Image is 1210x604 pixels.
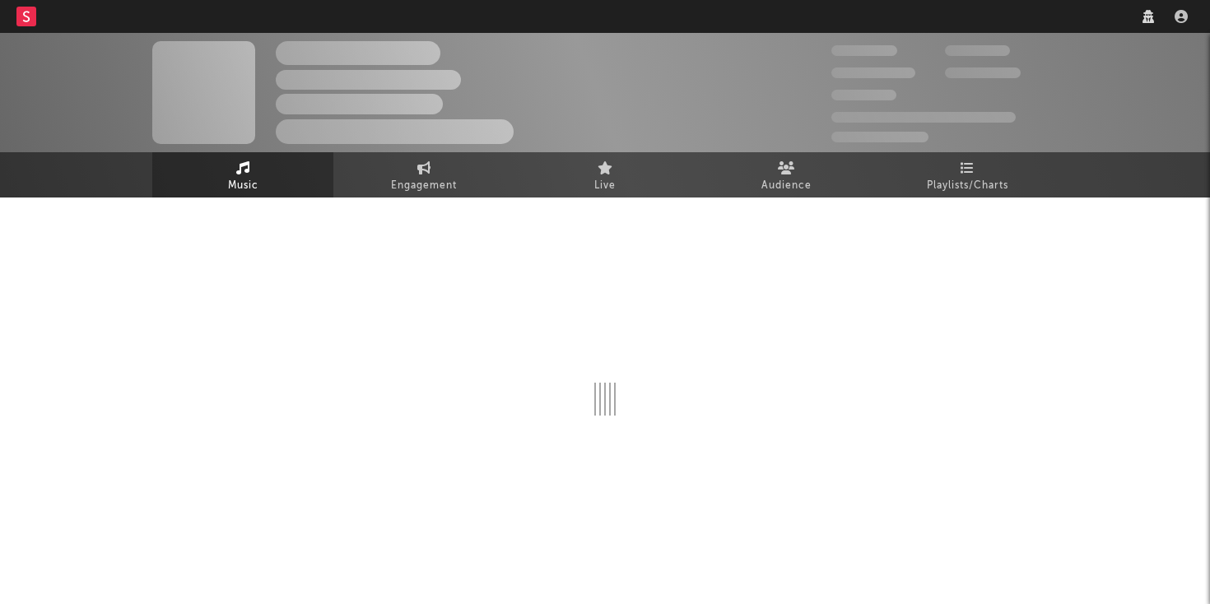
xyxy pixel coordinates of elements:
a: Audience [696,152,877,197]
span: Audience [761,176,812,196]
a: Live [514,152,696,197]
span: 300,000 [831,45,897,56]
span: Music [228,176,258,196]
span: Engagement [391,176,457,196]
span: Playlists/Charts [927,176,1008,196]
span: 100,000 [945,45,1010,56]
span: Live [594,176,616,196]
span: Jump Score: 85.0 [831,132,928,142]
span: 1,000,000 [945,67,1021,78]
span: 50,000,000 Monthly Listeners [831,112,1016,123]
a: Engagement [333,152,514,197]
span: 50,000,000 [831,67,915,78]
a: Playlists/Charts [877,152,1058,197]
span: 100,000 [831,90,896,100]
a: Music [152,152,333,197]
